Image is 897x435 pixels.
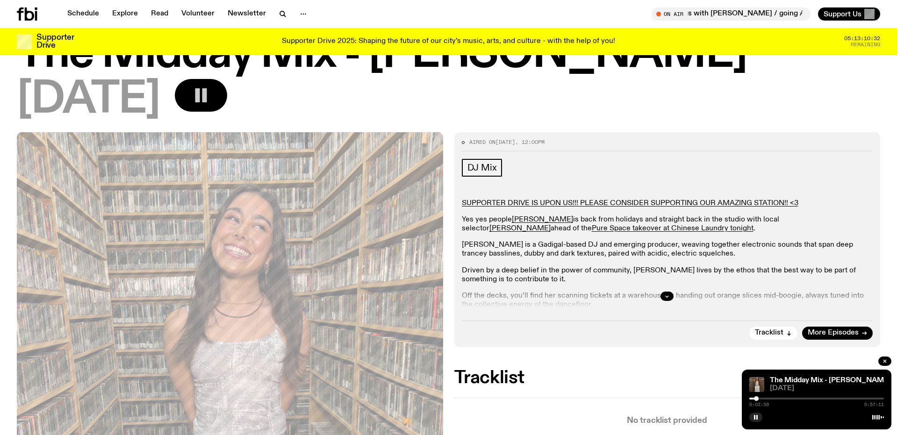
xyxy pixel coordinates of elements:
span: 0:57:11 [864,402,884,407]
a: More Episodes [802,327,873,340]
p: No tracklist provided [454,417,881,425]
p: Supporter Drive 2025: Shaping the future of our city’s music, arts, and culture - with the help o... [282,37,615,46]
span: Support Us [824,10,861,18]
span: More Episodes [808,329,859,336]
p: Yes yes people is back from holidays and straight back in the studio with local selector ahead of... [462,215,873,233]
a: Volunteer [176,7,220,21]
span: DJ Mix [467,163,497,173]
a: Pure Space takeover at Chinese Laundry tonight [592,225,753,232]
a: Explore [107,7,144,21]
p: [PERSON_NAME] is a Gadigal-based DJ and emerging producer, weaving together electronic sounds tha... [462,241,873,258]
h3: Supporter Drive [36,34,74,50]
a: Read [145,7,174,21]
span: , 12:00pm [515,138,545,146]
p: Driven by a deep belief in the power of community, [PERSON_NAME] lives by the ethos that the best... [462,266,873,284]
span: Aired on [469,138,495,146]
a: Newsletter [222,7,272,21]
span: [DATE] [770,385,884,392]
a: SUPPORTER DRIVE IS UPON US!!! PLEASE CONSIDER SUPPORTING OUR AMAZING STATION!! <3 [462,200,798,207]
a: [PERSON_NAME] [489,225,551,232]
a: [PERSON_NAME] [512,216,573,223]
span: 0:02:59 [749,402,769,407]
button: Tracklist [749,327,797,340]
button: On AirMornings with [PERSON_NAME] / going All Out [652,7,811,21]
h1: The Midday Mix - [PERSON_NAME] [17,33,880,75]
span: [DATE] [17,79,160,121]
a: The Midday Mix - [PERSON_NAME] [770,377,891,384]
span: Remaining [851,42,880,47]
span: 05:13:10:32 [844,36,880,41]
span: Tracklist [755,329,783,336]
button: Support Us [818,7,880,21]
h2: Tracklist [454,370,881,386]
a: Schedule [62,7,105,21]
span: [DATE] [495,138,515,146]
a: DJ Mix [462,159,502,177]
